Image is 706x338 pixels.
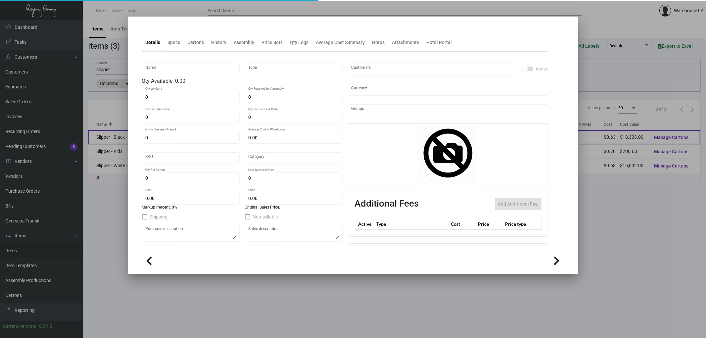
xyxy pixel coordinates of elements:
[375,218,449,230] th: Type
[290,39,309,46] div: Qty Logs
[503,218,533,230] th: Price type
[449,218,476,230] th: Cost
[262,39,283,46] div: Price Sets
[351,108,545,113] input: Add new..
[355,198,419,210] h2: Additional Fees
[372,39,385,46] div: Notes
[253,213,278,221] span: Non-sellable
[142,77,343,85] div: Qty Available: 0.00
[234,39,255,46] div: Assembly
[146,39,161,46] div: Details
[39,323,52,330] div: 0.51.2
[168,39,180,46] div: Specs
[316,39,365,46] div: Average Cost Summary
[498,201,538,207] span: Add Additional Fee
[188,39,204,46] div: Cartons
[150,213,168,221] span: Shipping
[355,218,375,230] th: Active
[536,65,548,73] span: Active
[427,39,452,46] div: Hotel Portal
[495,198,541,210] button: Add Additional Fee
[392,39,419,46] div: Attachments
[212,39,227,46] div: History
[351,67,512,72] input: Add new..
[476,218,503,230] th: Price
[3,323,36,330] div: Current version:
